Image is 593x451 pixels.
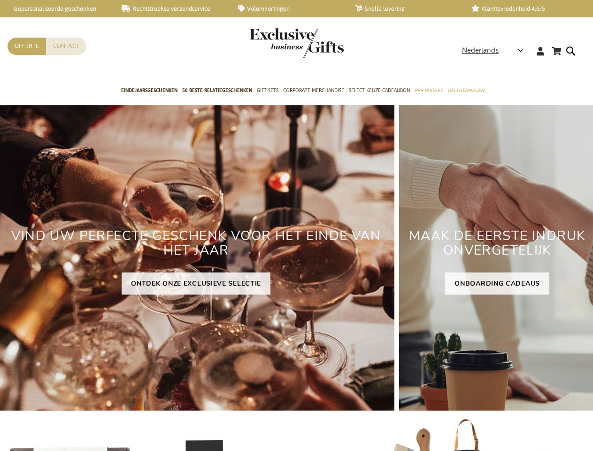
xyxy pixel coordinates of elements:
span: Gift Sets [257,86,278,95]
a: Eindejaarsgeschenken [121,79,177,103]
a: 50 beste relatiegeschenken [182,79,252,103]
span: Per Budget [415,86,443,95]
a: Klanttevredenheid 4,6/5 [471,5,573,13]
a: Gift Sets [257,79,278,103]
a: ONTDEK ONZE EXCLUSIEVE SELECTIE [122,272,270,295]
a: Contact [46,38,86,55]
span: Gelegenheden [447,86,484,95]
a: Corporate Merchandise [283,79,344,103]
a: Gelegenheden [447,79,484,103]
span: Select Keuze Cadeaubon [349,86,410,95]
a: Per Budget [415,79,443,103]
a: Offerte [8,38,46,55]
a: Select Keuze Cadeaubon [349,79,410,103]
a: Gepersonaliseerde geschenken [5,5,107,13]
a: Volumkortingen [238,5,340,13]
a: store logo [250,28,297,59]
span: Nederlands [462,45,499,56]
a: ONBOARDING CADEAUS [445,272,549,295]
img: Exclusive Business gifts logo [250,28,344,59]
span: Eindejaarsgeschenken [121,86,177,95]
a: Rechtstreekse verzendservice [122,5,223,13]
a: Snelle levering [355,5,457,13]
span: 50 beste relatiegeschenken [182,86,252,95]
span: Corporate Merchandise [283,86,344,95]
